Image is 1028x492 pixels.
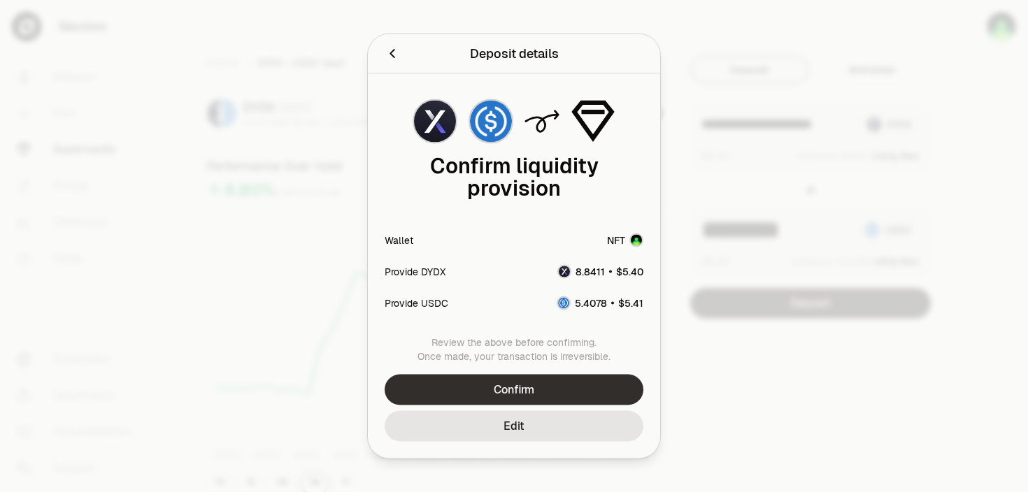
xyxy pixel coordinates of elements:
div: Provide USDC [385,296,448,310]
div: Deposit details [470,44,559,64]
div: Confirm liquidity provision [385,155,643,200]
button: Confirm [385,375,643,405]
button: Back [385,44,400,64]
div: Review the above before confirming. Once made, your transaction is irreversible. [385,335,643,363]
button: NFTAccount Image [607,233,643,247]
div: Wallet [385,233,413,247]
img: DYDX Logo [559,266,570,277]
img: USDC Logo [558,297,569,308]
div: Provide DYDX [385,264,445,278]
div: NFT [607,233,625,247]
img: Account Image [631,235,642,246]
img: DYDX Logo [414,101,456,143]
button: Edit [385,411,643,442]
img: USDC Logo [470,101,512,143]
